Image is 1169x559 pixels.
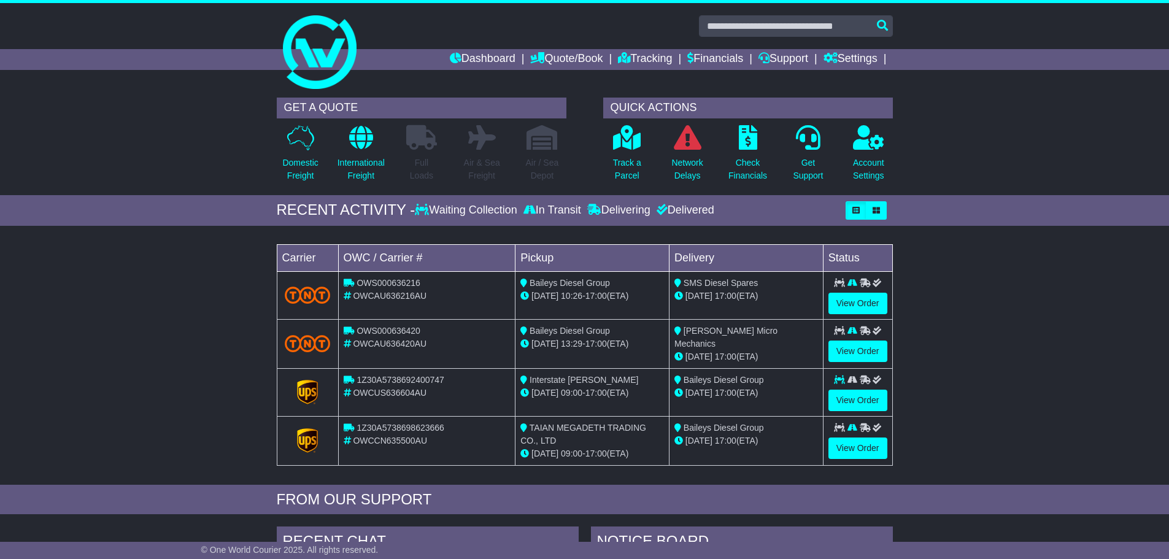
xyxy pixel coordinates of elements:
[585,449,607,458] span: 17:00
[715,436,736,445] span: 17:00
[685,352,712,361] span: [DATE]
[450,49,515,70] a: Dashboard
[277,98,566,118] div: GET A QUOTE
[515,244,669,271] td: Pickup
[669,244,823,271] td: Delivery
[297,380,318,404] img: GetCarrierServiceLogo
[828,390,887,411] a: View Order
[357,423,444,433] span: 1Z30A5738698623666
[406,156,437,182] p: Full Loads
[561,449,582,458] span: 09:00
[612,125,642,189] a: Track aParcel
[353,339,426,349] span: OWCAU636420AU
[671,156,703,182] p: Network Delays
[685,388,712,398] span: [DATE]
[685,291,712,301] span: [DATE]
[520,387,664,399] div: - (ETA)
[285,335,331,352] img: TNT_Domestic.png
[613,156,641,182] p: Track a Parcel
[671,125,703,189] a: NetworkDelays
[715,352,736,361] span: 17:00
[530,49,603,70] a: Quote/Book
[530,278,610,288] span: Baileys Diesel Group
[715,388,736,398] span: 17:00
[285,287,331,303] img: TNT_Domestic.png
[584,204,654,217] div: Delivering
[792,125,824,189] a: GetSupport
[585,388,607,398] span: 17:00
[338,156,385,182] p: International Freight
[282,125,318,189] a: DomesticFreight
[824,49,878,70] a: Settings
[674,434,818,447] div: (ETA)
[654,204,714,217] div: Delivered
[357,278,420,288] span: OWS000636216
[828,341,887,362] a: View Order
[277,201,415,219] div: RECENT ACTIVITY -
[531,339,558,349] span: [DATE]
[674,387,818,399] div: (ETA)
[685,436,712,445] span: [DATE]
[530,375,638,385] span: Interstate [PERSON_NAME]
[684,423,764,433] span: Baileys Diesel Group
[337,125,385,189] a: InternationalFreight
[684,375,764,385] span: Baileys Diesel Group
[603,98,893,118] div: QUICK ACTIONS
[531,291,558,301] span: [DATE]
[674,326,777,349] span: [PERSON_NAME] Micro Mechanics
[531,449,558,458] span: [DATE]
[520,447,664,460] div: - (ETA)
[828,293,887,314] a: View Order
[561,291,582,301] span: 10:26
[353,436,427,445] span: OWCCN635500AU
[684,278,758,288] span: SMS Diesel Spares
[561,339,582,349] span: 13:29
[297,428,318,453] img: GetCarrierServiceLogo
[520,204,584,217] div: In Transit
[357,375,444,385] span: 1Z30A5738692400747
[277,244,338,271] td: Carrier
[561,388,582,398] span: 09:00
[758,49,808,70] a: Support
[520,337,664,350] div: - (ETA)
[852,125,885,189] a: AccountSettings
[277,491,893,509] div: FROM OUR SUPPORT
[793,156,823,182] p: Get Support
[618,49,672,70] a: Tracking
[715,291,736,301] span: 17:00
[828,438,887,459] a: View Order
[585,339,607,349] span: 17:00
[687,49,743,70] a: Financials
[674,290,818,303] div: (ETA)
[282,156,318,182] p: Domestic Freight
[531,388,558,398] span: [DATE]
[338,244,515,271] td: OWC / Carrier #
[585,291,607,301] span: 17:00
[728,125,768,189] a: CheckFinancials
[526,156,559,182] p: Air / Sea Depot
[353,388,426,398] span: OWCUS636604AU
[823,244,892,271] td: Status
[353,291,426,301] span: OWCAU636216AU
[853,156,884,182] p: Account Settings
[520,290,664,303] div: - (ETA)
[530,326,610,336] span: Baileys Diesel Group
[728,156,767,182] p: Check Financials
[415,204,520,217] div: Waiting Collection
[464,156,500,182] p: Air & Sea Freight
[674,350,818,363] div: (ETA)
[201,545,379,555] span: © One World Courier 2025. All rights reserved.
[520,423,646,445] span: TAIAN MEGADETH TRADING CO., LTD
[357,326,420,336] span: OWS000636420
